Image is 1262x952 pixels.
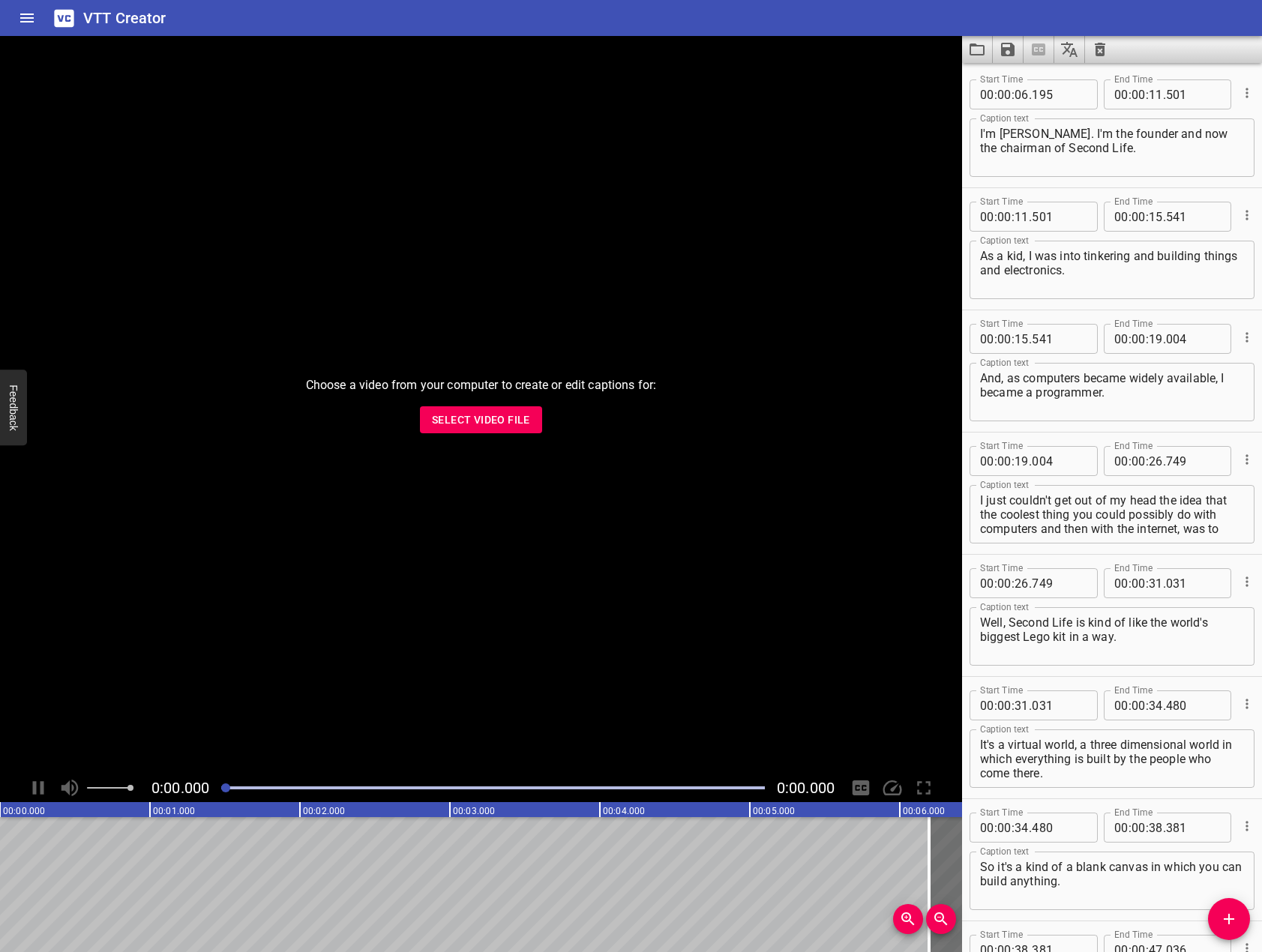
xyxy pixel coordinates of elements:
span: . [1163,568,1166,598]
input: 00 [980,446,994,476]
span: . [1029,202,1032,232]
input: 541 [1032,324,1087,354]
input: 00 [980,690,994,720]
span: . [1029,690,1032,720]
span: : [1129,690,1132,720]
input: 00 [1132,568,1146,598]
text: 00:04.000 [603,806,645,816]
textarea: I'm [PERSON_NAME]. I'm the founder and now the chairman of Second Life. [980,127,1244,169]
button: Select Video File [420,406,542,434]
input: 004 [1166,324,1221,354]
span: : [1012,324,1015,354]
input: 31 [1015,690,1029,720]
div: Hide/Show Captions [847,774,875,802]
textarea: Well, Second Life is kind of like the world's biggest Lego kit in a way. [980,615,1244,658]
span: : [1146,202,1149,232]
input: 031 [1166,568,1221,598]
span: Select a video in the pane to the left, then you can automatically extract captions. [1024,36,1054,63]
div: Cue Options [1237,440,1255,479]
span: : [994,324,997,354]
span: : [1129,324,1132,354]
input: 00 [1114,446,1129,476]
input: 00 [997,446,1012,476]
button: Add Cue [1208,898,1250,940]
span: . [1029,568,1032,598]
button: Save captions to file [993,36,1024,63]
div: Cue Options [1237,318,1255,357]
span: : [994,202,997,232]
span: . [1163,813,1166,843]
button: Translate captions [1054,36,1085,63]
button: Clear captions [1085,36,1115,63]
p: Choose a video from your computer to create or edit captions for: [306,376,657,394]
input: 501 [1032,202,1087,232]
input: 31 [1149,568,1163,598]
span: : [1146,79,1149,109]
span: Current Time [151,779,209,797]
input: 34 [1015,813,1029,843]
input: 19 [1015,446,1029,476]
h6: VTT Creator [83,6,166,30]
input: 00 [997,202,1012,232]
div: Play progress [221,786,765,789]
input: 00 [980,202,994,232]
input: 34 [1149,690,1163,720]
input: 00 [980,568,994,598]
button: Cue Options [1237,83,1257,103]
span: . [1029,446,1032,476]
input: 26 [1149,446,1163,476]
span: : [1012,813,1015,843]
input: 00 [980,79,994,109]
input: 00 [1132,79,1146,109]
textarea: I just couldn't get out of my head the idea that the coolest thing you could possibly do with com... [980,493,1244,536]
span: : [1146,568,1149,598]
text: 00:06.000 [903,806,945,816]
textarea: As a kid, I was into tinkering and building things and electronics. [980,249,1244,292]
input: 381 [1166,813,1221,843]
textarea: And, as computers became widely available, I became a programmer. [980,371,1244,414]
span: : [1129,568,1132,598]
text: 00:00.000 [3,806,45,816]
span: . [1029,324,1032,354]
text: 00:01.000 [153,806,195,816]
input: 00 [997,324,1012,354]
button: Cue Options [1237,205,1257,225]
svg: Save captions to file [999,40,1017,58]
input: 501 [1166,79,1221,109]
input: 00 [1132,813,1146,843]
input: 19 [1149,324,1163,354]
textarea: So it's a kind of a blank canvas in which you can build anything. [980,860,1244,903]
span: . [1163,324,1166,354]
span: : [1146,690,1149,720]
button: Cue Options [1237,450,1257,469]
input: 00 [1132,690,1146,720]
input: 031 [1032,690,1087,720]
span: : [994,79,997,109]
span: : [1012,690,1015,720]
input: 749 [1032,568,1087,598]
input: 11 [1149,79,1163,109]
span: . [1029,813,1032,843]
text: 00:02.000 [303,806,345,816]
span: . [1163,79,1166,109]
input: 00 [997,568,1012,598]
div: Toggle Full Screen [910,774,938,802]
input: 11 [1015,202,1029,232]
svg: Load captions from file [968,40,986,58]
span: : [994,690,997,720]
span: : [1129,813,1132,843]
input: 00 [1114,79,1129,109]
span: Video Duration [777,779,835,797]
div: Playback Speed [878,774,907,802]
input: 00 [980,324,994,354]
span: : [1129,202,1132,232]
input: 749 [1166,446,1221,476]
span: : [1129,446,1132,476]
span: . [1163,202,1166,232]
span: Select Video File [432,411,530,430]
span: : [1012,446,1015,476]
div: Cue Options [1237,73,1255,112]
input: 00 [1114,568,1129,598]
input: 00 [1114,324,1129,354]
span: : [1129,79,1132,109]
